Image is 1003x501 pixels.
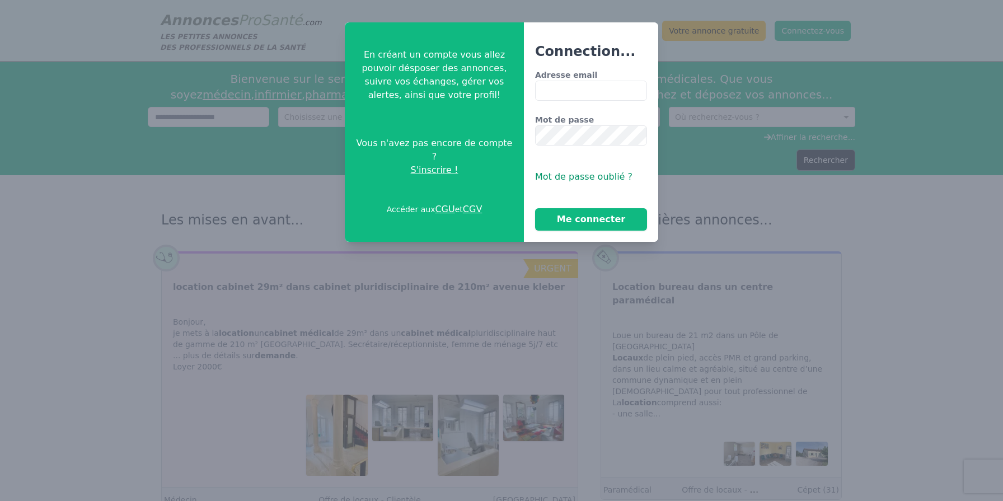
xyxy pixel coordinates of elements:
[535,114,647,125] label: Mot de passe
[463,204,482,214] a: CGV
[535,171,632,182] span: Mot de passe oublié ?
[535,43,647,60] h3: Connection...
[535,208,647,231] button: Me connecter
[535,69,647,81] label: Adresse email
[411,163,458,177] span: S'inscrire !
[435,204,454,214] a: CGU
[387,203,482,216] p: Accéder aux et
[354,48,515,102] p: En créant un compte vous allez pouvoir désposer des annonces, suivre vos échanges, gérer vos aler...
[354,137,515,163] span: Vous n'avez pas encore de compte ?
